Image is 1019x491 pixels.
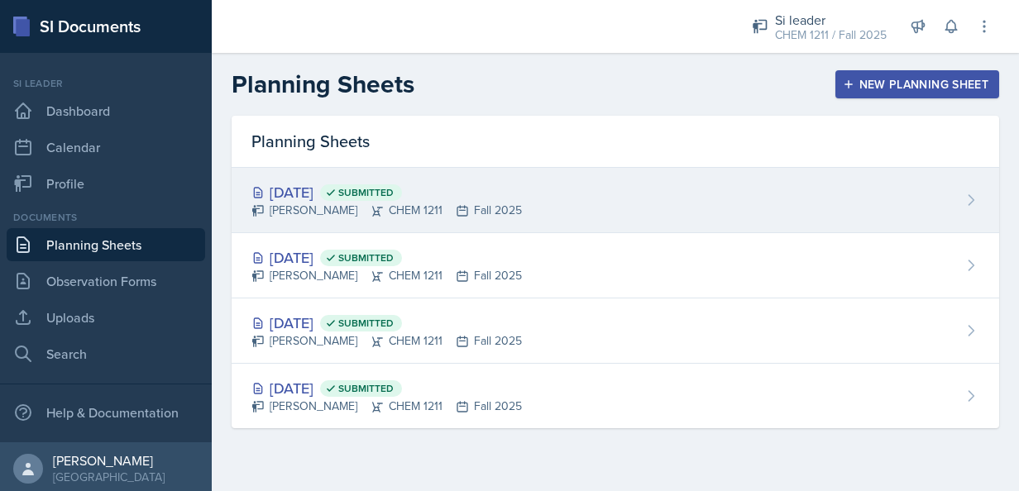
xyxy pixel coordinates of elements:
button: New Planning Sheet [835,70,999,98]
span: Submitted [338,382,394,395]
div: [DATE] [251,181,522,203]
div: Si leader [7,76,205,91]
a: [DATE] Submitted [PERSON_NAME]CHEM 1211Fall 2025 [232,233,999,298]
div: Si leader [775,10,887,30]
span: Submitted [338,317,394,330]
div: [PERSON_NAME] [53,452,165,469]
div: [GEOGRAPHIC_DATA] [53,469,165,485]
div: [PERSON_NAME] CHEM 1211 Fall 2025 [251,332,522,350]
h2: Planning Sheets [232,69,414,99]
a: Observation Forms [7,265,205,298]
div: Help & Documentation [7,396,205,429]
div: Planning Sheets [232,116,999,168]
div: [DATE] [251,377,522,399]
div: [DATE] [251,246,522,269]
span: Submitted [338,251,394,265]
div: Documents [7,210,205,225]
div: [PERSON_NAME] CHEM 1211 Fall 2025 [251,202,522,219]
div: New Planning Sheet [846,78,988,91]
span: Submitted [338,186,394,199]
div: [DATE] [251,312,522,334]
a: Uploads [7,301,205,334]
div: [PERSON_NAME] CHEM 1211 Fall 2025 [251,398,522,415]
a: Dashboard [7,94,205,127]
a: Search [7,337,205,370]
a: Planning Sheets [7,228,205,261]
a: [DATE] Submitted [PERSON_NAME]CHEM 1211Fall 2025 [232,298,999,364]
a: [DATE] Submitted [PERSON_NAME]CHEM 1211Fall 2025 [232,364,999,428]
a: [DATE] Submitted [PERSON_NAME]CHEM 1211Fall 2025 [232,168,999,233]
div: [PERSON_NAME] CHEM 1211 Fall 2025 [251,267,522,284]
a: Profile [7,167,205,200]
a: Calendar [7,131,205,164]
div: CHEM 1211 / Fall 2025 [775,26,887,44]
